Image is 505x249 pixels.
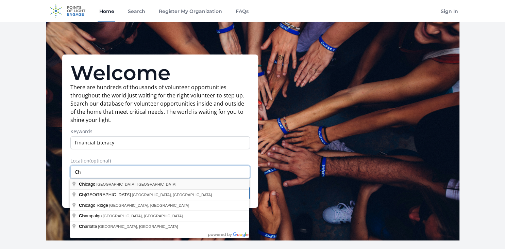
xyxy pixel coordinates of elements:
span: arlotte [79,224,98,229]
span: [GEOGRAPHIC_DATA], [GEOGRAPHIC_DATA] [98,224,178,229]
span: Ch [79,203,85,208]
input: Enter a location [70,166,250,178]
span: Ch [79,192,85,197]
span: [GEOGRAPHIC_DATA] [79,192,132,197]
span: (optional) [89,157,111,164]
span: icago Ridge [79,203,109,208]
span: icago [79,182,96,187]
span: Ch [79,224,85,229]
span: ampaign [79,213,103,218]
span: [GEOGRAPHIC_DATA], [GEOGRAPHIC_DATA] [132,193,212,197]
h1: Welcome [70,63,250,83]
span: [GEOGRAPHIC_DATA], [GEOGRAPHIC_DATA] [103,214,183,218]
span: Ch [79,182,85,187]
span: [GEOGRAPHIC_DATA], [GEOGRAPHIC_DATA] [96,182,176,186]
span: Ch [79,213,85,218]
p: There are hundreds of thousands of volunteer opportunities throughout the world just waiting for ... [70,83,250,124]
label: Keywords [70,128,250,135]
span: [GEOGRAPHIC_DATA], [GEOGRAPHIC_DATA] [109,203,189,207]
label: Location [70,157,250,164]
